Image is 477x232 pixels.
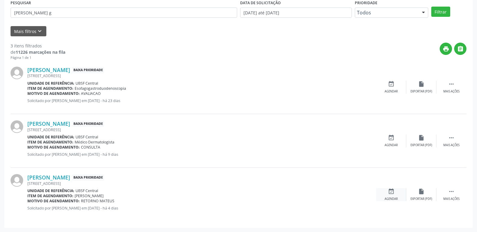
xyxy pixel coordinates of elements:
[76,81,98,86] span: UBSF Central
[443,46,449,52] i: print
[418,81,425,87] i: insert_drive_file
[240,8,352,18] input: Selecione um intervalo
[27,91,80,96] b: Motivo de agendamento:
[27,140,73,145] b: Item de agendamento:
[36,28,43,35] i: keyboard_arrow_down
[418,134,425,141] i: insert_drive_file
[385,143,398,147] div: Agendar
[388,81,395,87] i: event_available
[457,46,464,52] i: 
[431,7,450,17] button: Filtrar
[27,181,376,186] div: [STREET_ADDRESS]
[76,134,98,140] span: UBSF Central
[16,49,65,55] strong: 11226 marcações na fila
[27,188,74,193] b: Unidade de referência:
[75,193,104,198] span: [PERSON_NAME]
[388,134,395,141] i: event_available
[11,43,65,49] div: 3 itens filtrados
[385,89,398,94] div: Agendar
[81,91,101,96] span: AVALIACAO
[440,43,452,55] button: print
[11,55,65,60] div: Página 1 de 1
[27,198,80,203] b: Motivo de agendamento:
[11,174,23,187] img: img
[72,67,104,73] span: Baixa Prioridade
[27,81,74,86] b: Unidade de referência:
[448,134,455,141] i: 
[410,89,432,94] div: Exportar (PDF)
[27,152,376,157] p: Solicitado por [PERSON_NAME] em [DATE] - há 9 dias
[27,174,70,181] a: [PERSON_NAME]
[75,140,114,145] span: Médico Dermatologista
[418,188,425,195] i: insert_drive_file
[448,81,455,87] i: 
[27,98,376,103] p: Solicitado por [PERSON_NAME] em [DATE] - há 23 dias
[410,143,432,147] div: Exportar (PDF)
[11,67,23,79] img: img
[11,26,46,37] button: Mais filtroskeyboard_arrow_down
[72,121,104,127] span: Baixa Prioridade
[27,120,70,127] a: [PERSON_NAME]
[76,188,98,193] span: UBSF Central
[443,197,460,201] div: Mais ações
[81,198,114,203] span: RETORNO MATEUS
[448,188,455,195] i: 
[72,174,104,181] span: Baixa Prioridade
[410,197,432,201] div: Exportar (PDF)
[443,143,460,147] div: Mais ações
[27,193,73,198] b: Item de agendamento:
[11,120,23,133] img: img
[75,86,126,91] span: Esofagogastroduodenoscopia
[27,134,74,140] b: Unidade de referência:
[27,86,73,91] b: Item de agendamento:
[81,145,100,150] span: CONSULTA
[388,188,395,195] i: event_available
[27,73,376,78] div: [STREET_ADDRESS]
[27,67,70,73] a: [PERSON_NAME]
[27,206,376,211] p: Solicitado por [PERSON_NAME] em [DATE] - há 4 dias
[385,197,398,201] div: Agendar
[454,43,466,55] button: 
[357,10,416,16] span: Todos
[443,89,460,94] div: Mais ações
[11,49,65,55] div: de
[27,127,376,132] div: [STREET_ADDRESS]
[11,8,237,18] input: Nome, CNS
[27,145,80,150] b: Motivo de agendamento:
